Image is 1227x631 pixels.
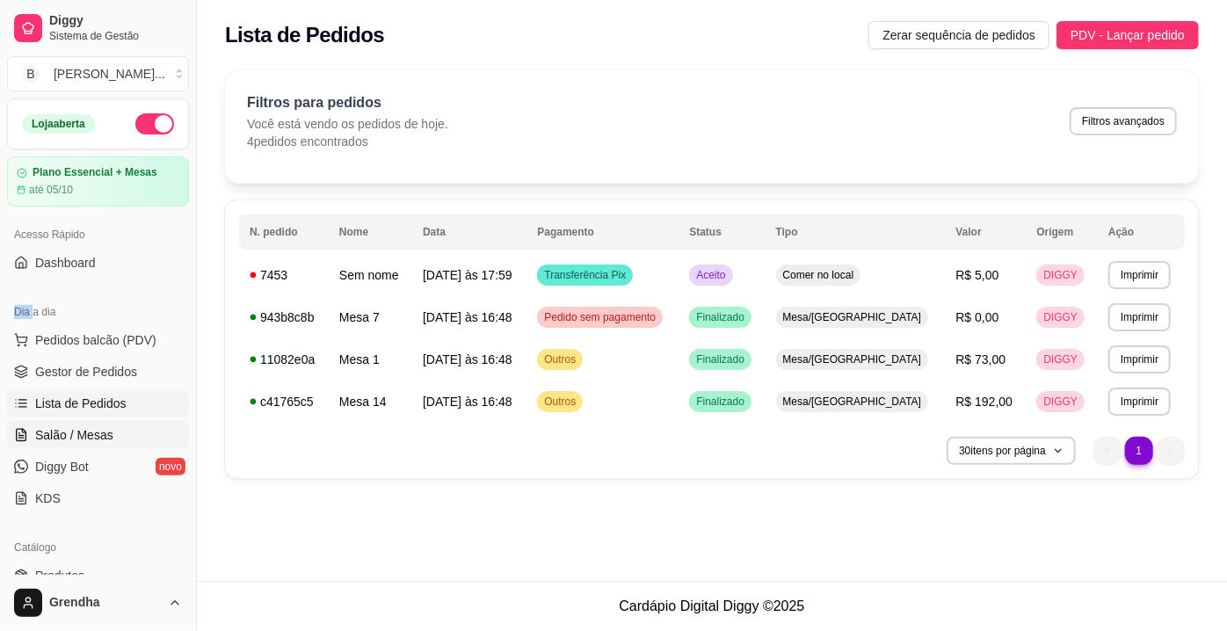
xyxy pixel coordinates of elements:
span: [DATE] às 16:48 [423,395,512,409]
div: Loja aberta [22,114,95,134]
span: R$ 73,00 [956,352,1006,366]
p: Você está vendo os pedidos de hoje. [247,115,448,133]
button: Imprimir [1108,388,1171,416]
td: Mesa 7 [329,296,412,338]
button: 30itens por página [947,437,1076,465]
div: 7453 [250,266,318,284]
th: Origem [1026,214,1098,250]
h2: Lista de Pedidos [225,21,384,49]
span: PDV - Lançar pedido [1071,25,1185,45]
a: Plano Essencial + Mesasaté 05/10 [7,156,189,207]
a: DiggySistema de Gestão [7,7,189,49]
span: Comer no local [780,268,858,282]
span: Mesa/[GEOGRAPHIC_DATA] [780,395,926,409]
span: [DATE] às 17:59 [423,268,512,282]
li: pagination item 1 active [1125,437,1153,465]
span: Aceito [693,268,729,282]
span: Outros [541,395,579,409]
button: Imprimir [1108,345,1171,374]
th: Nome [329,214,412,250]
div: 943b8c8b [250,308,318,326]
button: PDV - Lançar pedido [1056,21,1199,49]
span: DIGGY [1040,310,1081,324]
div: Catálogo [7,533,189,562]
td: Sem nome [329,254,412,296]
a: Gestor de Pedidos [7,358,189,386]
div: Dia a dia [7,298,189,326]
p: Filtros para pedidos [247,92,448,113]
span: DIGGY [1040,352,1081,366]
th: Status [679,214,765,250]
button: Pedidos balcão (PDV) [7,326,189,354]
span: R$ 192,00 [956,395,1013,409]
span: Mesa/[GEOGRAPHIC_DATA] [780,310,926,324]
button: Alterar Status [135,113,174,134]
span: KDS [35,490,61,507]
span: Sistema de Gestão [49,29,182,43]
span: Finalizado [693,395,748,409]
button: Zerar sequência de pedidos [868,21,1049,49]
span: Grendha [49,595,161,611]
a: Salão / Mesas [7,421,189,449]
span: DIGGY [1040,268,1081,282]
article: Plano Essencial + Mesas [33,166,157,179]
span: [DATE] às 16:48 [423,310,512,324]
span: DIGGY [1040,395,1081,409]
span: [DATE] às 16:48 [423,352,512,366]
th: Tipo [766,214,946,250]
td: Mesa 14 [329,381,412,423]
a: Produtos [7,562,189,590]
span: Transferência Pix [541,268,629,282]
th: N. pedido [239,214,329,250]
span: Zerar sequência de pedidos [882,25,1035,45]
span: Gestor de Pedidos [35,363,137,381]
a: Diggy Botnovo [7,453,189,481]
td: Mesa 1 [329,338,412,381]
span: B [22,65,40,83]
div: [PERSON_NAME] ... [54,65,165,83]
span: Mesa/[GEOGRAPHIC_DATA] [780,352,926,366]
button: Grendha [7,582,189,624]
button: Imprimir [1108,261,1171,289]
span: Lista de Pedidos [35,395,127,412]
span: Pedidos balcão (PDV) [35,331,156,349]
span: Pedido sem pagamento [541,310,659,324]
a: KDS [7,484,189,512]
span: Dashboard [35,254,96,272]
footer: Cardápio Digital Diggy © 2025 [197,581,1227,631]
th: Data [412,214,526,250]
th: Ação [1098,214,1185,250]
button: Filtros avançados [1070,107,1177,135]
p: 4 pedidos encontrados [247,133,448,150]
article: até 05/10 [29,183,73,197]
nav: pagination navigation [1085,428,1194,474]
th: Valor [946,214,1027,250]
span: Diggy Bot [35,458,89,475]
span: Salão / Mesas [35,426,113,444]
span: R$ 5,00 [956,268,999,282]
a: Lista de Pedidos [7,389,189,417]
a: Dashboard [7,249,189,277]
div: 11082e0a [250,351,318,368]
span: Finalizado [693,352,748,366]
span: Produtos [35,567,84,584]
span: Diggy [49,13,182,29]
span: R$ 0,00 [956,310,999,324]
th: Pagamento [526,214,679,250]
span: Outros [541,352,579,366]
div: Acesso Rápido [7,221,189,249]
button: Imprimir [1108,303,1171,331]
div: c41765c5 [250,393,318,410]
button: Select a team [7,56,189,91]
span: Finalizado [693,310,748,324]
